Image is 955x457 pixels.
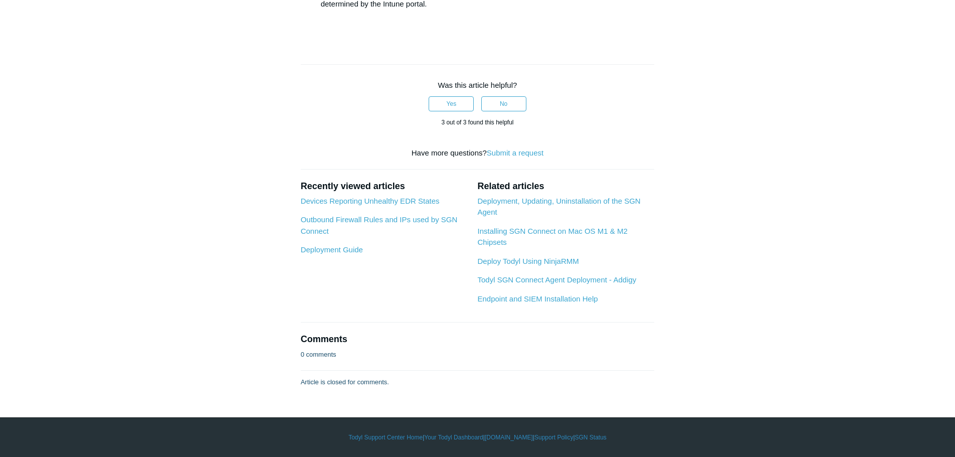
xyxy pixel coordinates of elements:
[477,257,579,265] a: Deploy Todyl Using NinjaRMM
[429,96,474,111] button: This article was helpful
[301,197,440,205] a: Devices Reporting Unhealthy EDR States
[424,433,483,442] a: Your Todyl Dashboard
[301,180,468,193] h2: Recently viewed articles
[575,433,607,442] a: SGN Status
[477,180,654,193] h2: Related articles
[487,148,543,157] a: Submit a request
[301,333,655,346] h2: Comments
[485,433,533,442] a: [DOMAIN_NAME]
[187,433,769,442] div: | | | |
[301,350,336,360] p: 0 comments
[534,433,573,442] a: Support Policy
[438,81,517,89] span: Was this article helpful?
[477,227,627,247] a: Installing SGN Connect on Mac OS M1 & M2 Chipsets
[301,147,655,159] div: Have more questions?
[301,377,389,387] p: Article is closed for comments.
[477,294,598,303] a: Endpoint and SIEM Installation Help
[477,275,636,284] a: Todyl SGN Connect Agent Deployment - Addigy
[301,245,363,254] a: Deployment Guide
[477,197,640,217] a: Deployment, Updating, Uninstallation of the SGN Agent
[441,119,513,126] span: 3 out of 3 found this helpful
[301,215,458,235] a: Outbound Firewall Rules and IPs used by SGN Connect
[348,433,423,442] a: Todyl Support Center Home
[481,96,526,111] button: This article was not helpful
